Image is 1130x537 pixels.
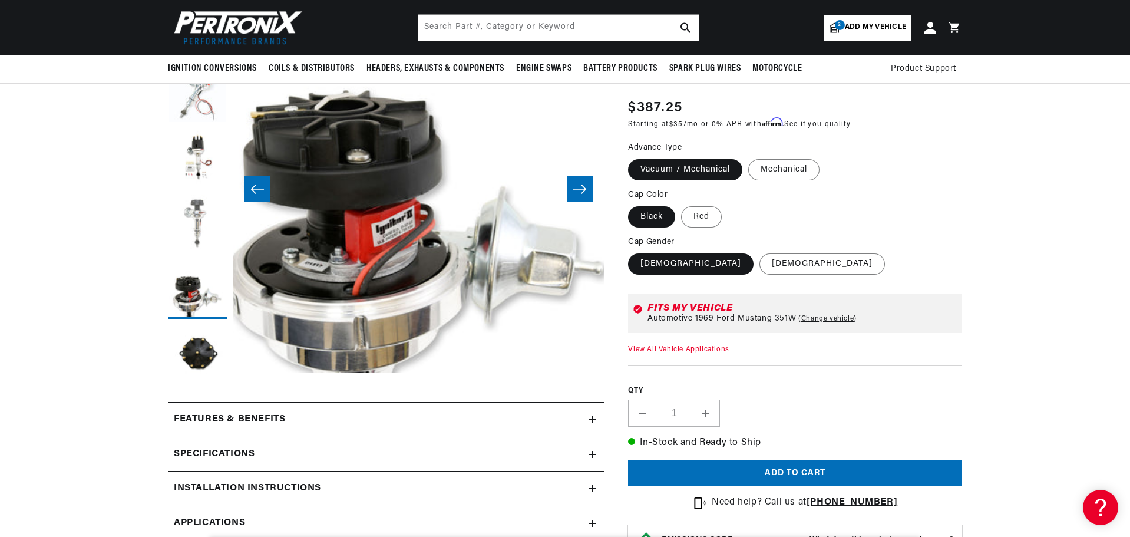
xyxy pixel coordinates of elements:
label: Vacuum / Mechanical [628,159,742,180]
span: Coils & Distributors [269,62,355,75]
span: Motorcycle [752,62,802,75]
a: [PHONE_NUMBER] [807,498,897,507]
button: Load image 6 in gallery view [168,325,227,384]
span: Automotive 1969 Ford Mustang 351W [647,314,796,324]
h2: Features & Benefits [174,412,285,427]
summary: Product Support [891,55,962,83]
summary: Ignition Conversions [168,55,263,83]
button: Add to cart [628,460,962,487]
label: [DEMOGRAPHIC_DATA] [759,253,885,275]
a: View All Vehicle Applications [628,346,729,353]
legend: Cap Gender [628,236,675,248]
button: Load image 2 in gallery view [168,65,227,124]
a: See if you qualify - Learn more about Affirm Financing (opens in modal) [784,121,851,128]
p: Need help? Call us at [712,495,897,510]
button: Load image 5 in gallery view [168,260,227,319]
a: 2Add my vehicle [824,15,911,41]
label: [DEMOGRAPHIC_DATA] [628,253,754,275]
span: Spark Plug Wires [669,62,741,75]
summary: Specifications [168,437,604,472]
span: Affirm [762,118,782,127]
summary: Engine Swaps [510,55,577,83]
span: Add my vehicle [845,22,906,33]
button: Load image 3 in gallery view [168,130,227,189]
summary: Battery Products [577,55,663,83]
legend: Advance Type [628,141,683,154]
img: Pertronix [168,7,303,48]
span: Ignition Conversions [168,62,257,75]
a: Change vehicle [798,314,857,324]
label: QTY [628,386,962,396]
summary: Motorcycle [746,55,808,83]
span: Applications [174,516,245,531]
span: Battery Products [583,62,657,75]
button: search button [673,15,699,41]
button: Load image 4 in gallery view [168,195,227,254]
summary: Installation instructions [168,472,604,506]
label: Black [628,206,675,228]
p: Starting at /mo or 0% APR with . [628,118,851,130]
summary: Features & Benefits [168,403,604,437]
span: Engine Swaps [516,62,571,75]
span: $35 [669,121,683,128]
p: In-Stock and Ready to Ship [628,436,962,451]
h2: Specifications [174,447,255,462]
button: Slide right [567,176,593,202]
span: Product Support [891,62,956,75]
label: Red [681,206,722,228]
summary: Headers, Exhausts & Components [361,55,510,83]
input: Search Part #, Category or Keyword [418,15,699,41]
media-gallery: Gallery Viewer [168,1,604,378]
summary: Coils & Distributors [263,55,361,83]
div: Fits my vehicle [647,304,957,313]
span: $387.25 [628,97,682,118]
label: Mechanical [748,159,820,180]
span: 2 [835,20,845,30]
h2: Installation instructions [174,481,321,496]
button: Slide left [244,176,270,202]
legend: Cap Color [628,189,669,201]
span: Headers, Exhausts & Components [366,62,504,75]
summary: Spark Plug Wires [663,55,747,83]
